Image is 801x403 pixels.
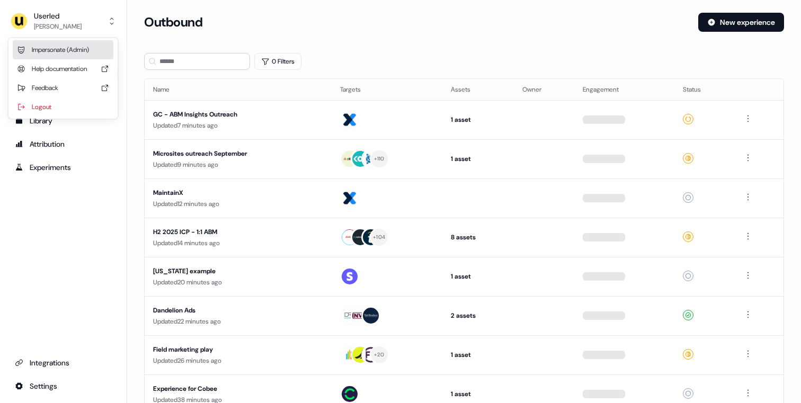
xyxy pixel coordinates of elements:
[13,78,113,97] div: Feedback
[13,40,113,59] div: Impersonate (Admin)
[13,97,113,117] div: Logout
[13,59,113,78] div: Help documentation
[34,11,82,21] div: Userled
[8,8,118,34] button: Userled[PERSON_NAME]
[34,21,82,32] div: [PERSON_NAME]
[8,38,118,119] div: Userled[PERSON_NAME]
